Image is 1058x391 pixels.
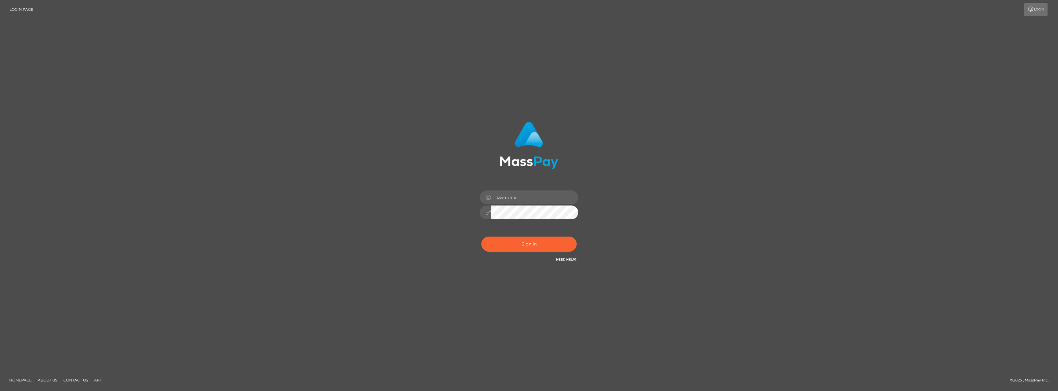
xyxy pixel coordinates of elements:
a: Contact Us [61,375,90,385]
a: Login Page [10,3,33,16]
a: Login [1024,3,1048,16]
a: API [92,375,103,385]
input: Username... [491,190,578,204]
a: Homepage [7,375,34,385]
div: © 2025 , MassPay Inc. [1010,377,1053,384]
img: MassPay Login [500,122,558,169]
a: About Us [35,375,60,385]
button: Sign in [481,237,577,252]
a: Need Help? [556,257,577,261]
